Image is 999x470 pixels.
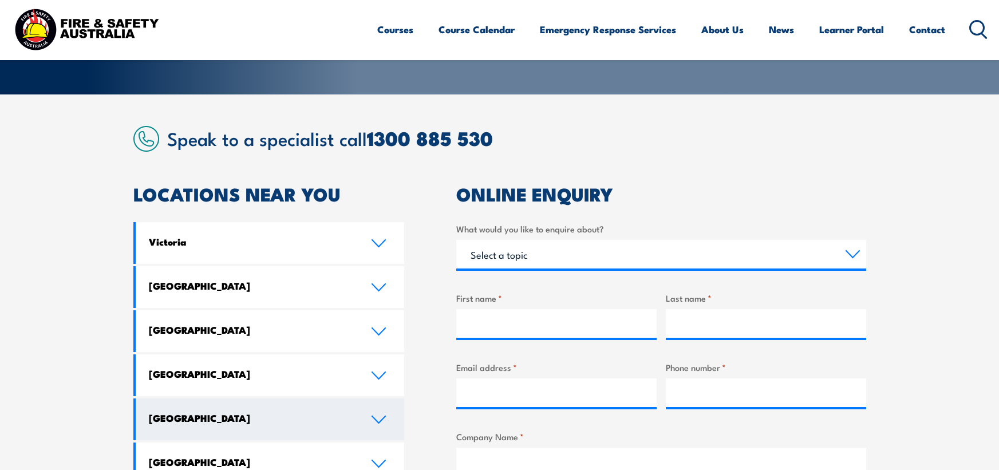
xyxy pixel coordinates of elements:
label: Last name [666,291,866,305]
label: What would you like to enquire about? [456,222,866,235]
a: 1300 885 530 [367,123,493,153]
a: Emergency Response Services [540,14,676,45]
h4: [GEOGRAPHIC_DATA] [149,323,354,336]
h4: [GEOGRAPHIC_DATA] [149,279,354,292]
h2: LOCATIONS NEAR YOU [133,185,405,202]
h4: [GEOGRAPHIC_DATA] [149,368,354,380]
label: Phone number [666,361,866,374]
a: Course Calendar [439,14,515,45]
a: [GEOGRAPHIC_DATA] [136,310,405,352]
h4: [GEOGRAPHIC_DATA] [149,456,354,468]
h2: Speak to a specialist call [167,128,866,148]
h4: Victoria [149,235,354,248]
label: Company Name [456,430,866,443]
a: [GEOGRAPHIC_DATA] [136,266,405,308]
a: Learner Portal [819,14,884,45]
h4: [GEOGRAPHIC_DATA] [149,412,354,424]
a: [GEOGRAPHIC_DATA] [136,398,405,440]
label: First name [456,291,657,305]
a: [GEOGRAPHIC_DATA] [136,354,405,396]
a: News [769,14,794,45]
a: Contact [909,14,945,45]
a: Courses [377,14,413,45]
label: Email address [456,361,657,374]
a: Victoria [136,222,405,264]
h2: ONLINE ENQUIRY [456,185,866,202]
a: About Us [701,14,744,45]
